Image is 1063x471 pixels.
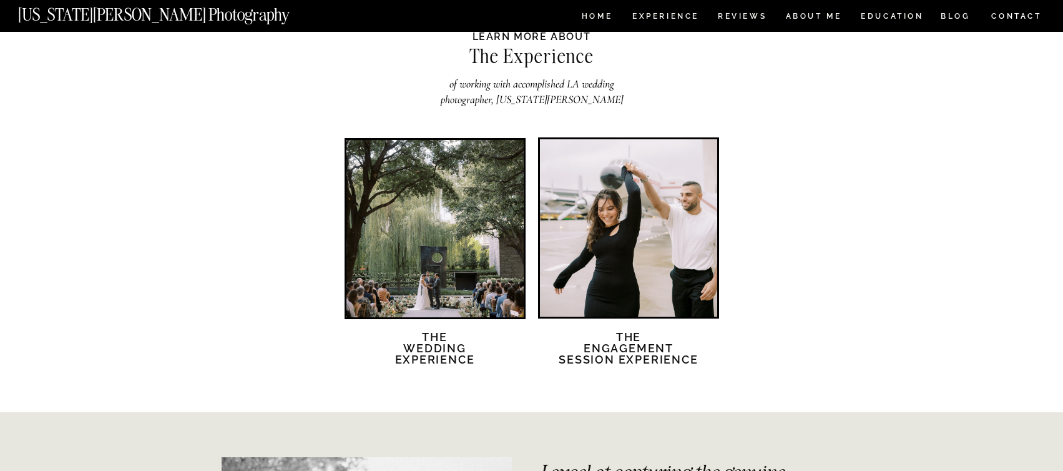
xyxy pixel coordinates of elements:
a: [US_STATE][PERSON_NAME] Photography [18,6,331,17]
a: HOME [579,12,615,23]
a: BLOG [941,12,971,23]
a: TheEngagement session Experience [558,332,700,380]
a: EDUCATION [860,12,925,23]
a: ABOUT ME [785,12,842,23]
a: REVIEWS [718,12,765,23]
h2: The Wedding Experience [381,332,489,380]
h2: The Experience [397,47,667,72]
a: Experience [632,12,698,23]
h2: of working with accomplished LA wedding photographer, [US_STATE][PERSON_NAME] [431,76,632,107]
h2: The Engagement session Experience [558,332,700,380]
h2: Learn more about [468,29,595,42]
a: TheWedding Experience [381,332,489,380]
a: CONTACT [991,9,1042,23]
